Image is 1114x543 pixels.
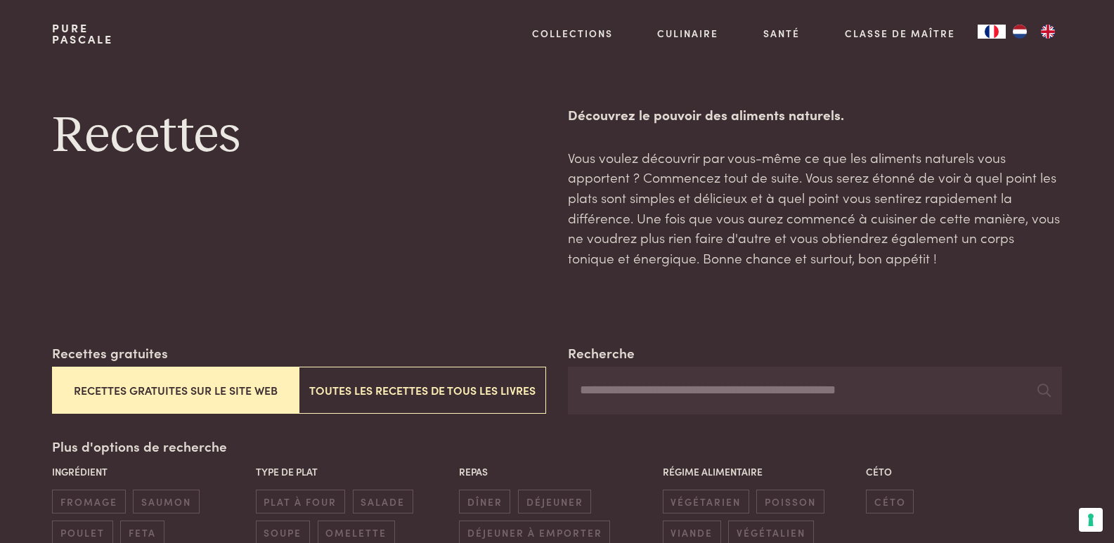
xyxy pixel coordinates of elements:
[532,26,613,41] a: Collections
[978,25,1062,39] aside: Language selected: Français
[568,148,1061,268] p: Vous voulez découvrir par vous-même ce que les aliments naturels vous apportent ? Commencez tout ...
[845,26,955,41] a: Classe de maître
[518,490,591,513] span: déjeuner
[459,490,510,513] span: dîner
[133,490,199,513] span: saumon
[52,22,113,45] a: PurePascale
[52,105,545,168] h1: Recettes
[299,367,545,414] button: Toutes les recettes de tous les livres
[459,464,655,479] p: Repas
[1079,508,1103,532] button: Vos préférences en matière de consentement pour les technologies de suivi
[52,343,168,363] label: Recettes gratuites
[866,490,914,513] span: céto
[756,490,824,513] span: poisson
[353,490,413,513] span: salade
[52,464,248,479] p: Ingrédient
[1034,25,1062,39] a: EN
[663,464,859,479] p: Régime alimentaire
[52,490,125,513] span: fromage
[568,343,635,363] label: Recherche
[568,105,844,124] strong: Découvrez le pouvoir des aliments naturels.
[663,490,749,513] span: végétarien
[1006,25,1034,39] a: NL
[256,464,452,479] p: Type de plat
[763,26,800,41] a: Santé
[866,464,1062,479] p: Céto
[256,490,345,513] span: plat à four
[1006,25,1062,39] ul: Language list
[978,25,1006,39] div: Language
[52,367,299,414] button: Recettes gratuites sur le site web
[978,25,1006,39] a: FR
[657,26,718,41] a: Culinaire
